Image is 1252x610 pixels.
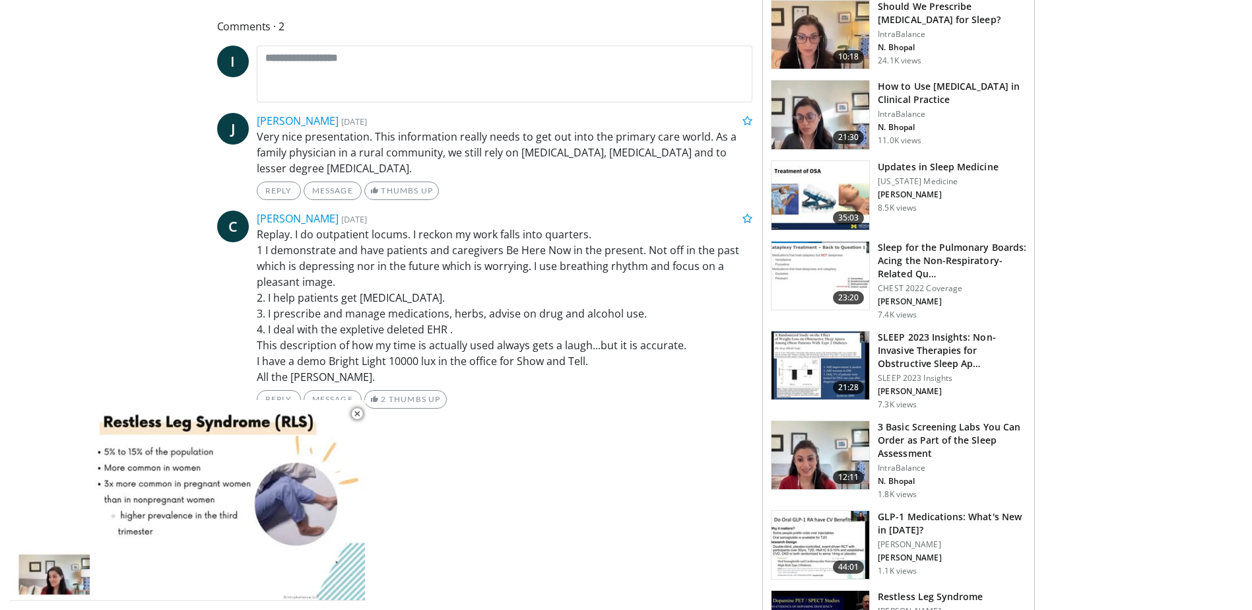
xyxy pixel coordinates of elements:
img: 1b28fd78-e194-4440-a9da-6515a7836199.150x105_q85_crop-smart_upscale.jpg [772,161,869,230]
p: 24.1K views [878,55,921,66]
button: Close [344,400,370,428]
p: Very nice presentation. This information really needs to get out into the primary care world. As ... [257,129,753,176]
h3: Sleep for the Pulmonary Boards: Acing the Non-Respiratory-Related Qu… [878,241,1026,281]
p: CHEST 2022 Coverage [878,283,1026,294]
small: [DATE] [341,116,367,127]
p: [PERSON_NAME] [878,539,1026,550]
img: 9fb304be-515e-4deb-846e-47615c91f0d6.150x105_q85_crop-smart_upscale.jpg [772,421,869,490]
a: Reply [257,182,301,200]
p: IntraBalance [878,29,1026,40]
h3: 3 Basic Screening Labs You Can Order as Part of the Sleep Assessment [878,421,1026,460]
a: Reply [257,390,301,409]
span: 44:01 [833,560,865,574]
p: [PERSON_NAME] [878,189,999,200]
p: 7.3K views [878,399,917,410]
a: 23:20 Sleep for the Pulmonary Boards: Acing the Non-Respiratory-Related Qu… CHEST 2022 Coverage [... [771,241,1026,320]
a: J [217,113,249,145]
h3: GLP-1 Medications: What's New in [DATE]? [878,510,1026,537]
p: 8.5K views [878,203,917,213]
a: Message [304,390,362,409]
span: 21:30 [833,131,865,144]
p: 1.1K views [878,566,917,576]
a: Message [304,182,362,200]
a: 21:28 SLEEP 2023 Insights: Non-Invasive Therapies for Obstructive Sleep Ap… SLEEP 2023 Insights [... [771,331,1026,410]
p: N. Bhopal [878,122,1026,133]
span: 10:18 [833,50,865,63]
p: [PERSON_NAME] [878,296,1026,307]
p: N. Bhopal [878,42,1026,53]
p: IntraBalance [878,463,1026,473]
a: 12:11 3 Basic Screening Labs You Can Order as Part of the Sleep Assessment IntraBalance N. Bhopal... [771,421,1026,500]
img: 662646f3-24dc-48fd-91cb-7f13467e765c.150x105_q85_crop-smart_upscale.jpg [772,81,869,149]
p: N. Bhopal [878,476,1026,487]
img: 1395d59a-5f0e-4075-9d5a-5913075c1e3a.150x105_q85_crop-smart_upscale.jpg [772,511,869,580]
a: I [217,46,249,77]
a: 21:30 How to Use [MEDICAL_DATA] in Clinical Practice IntraBalance N. Bhopal 11.0K views [771,80,1026,150]
span: 21:28 [833,381,865,394]
p: [PERSON_NAME] [878,386,1026,397]
p: Replay. I do outpatient locums. I reckon my work falls into quarters. 1 I demonstrate and have pa... [257,226,753,385]
p: 7.4K views [878,310,917,320]
span: 35:03 [833,211,865,224]
a: [PERSON_NAME] [257,114,339,128]
a: [PERSON_NAME] [257,211,339,226]
a: 35:03 Updates in Sleep Medicine [US_STATE] Medicine [PERSON_NAME] 8.5K views [771,160,1026,230]
span: 23:20 [833,291,865,304]
img: f7087805-6d6d-4f4e-b7c8-917543aa9d8d.150x105_q85_crop-smart_upscale.jpg [772,1,869,69]
span: 12:11 [833,471,865,484]
h3: Restless Leg Syndrome [878,590,983,603]
h3: SLEEP 2023 Insights: Non-Invasive Therapies for Obstructive Sleep Ap… [878,331,1026,370]
p: 1.8K views [878,489,917,500]
p: IntraBalance [878,109,1026,119]
img: 9ae18581-15d7-4e3f-9e17-ab981157280a.150x105_q85_crop-smart_upscale.jpg [772,242,869,310]
p: SLEEP 2023 Insights [878,373,1026,384]
a: Thumbs Up [364,182,439,200]
span: 2 [381,394,386,404]
span: Comments 2 [217,18,753,35]
video-js: Video Player [9,400,366,601]
img: e0da9332-76d3-4490-9302-7b0be96a7cdb.150x105_q85_crop-smart_upscale.jpg [772,331,869,400]
h3: How to Use [MEDICAL_DATA] in Clinical Practice [878,80,1026,106]
a: 2 Thumbs Up [364,390,447,409]
p: 11.0K views [878,135,921,146]
h3: Updates in Sleep Medicine [878,160,999,174]
small: [DATE] [341,213,367,225]
p: [PERSON_NAME] [878,553,1026,563]
a: C [217,211,249,242]
a: 44:01 GLP-1 Medications: What's New in [DATE]? [PERSON_NAME] [PERSON_NAME] 1.1K views [771,510,1026,580]
p: [US_STATE] Medicine [878,176,999,187]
